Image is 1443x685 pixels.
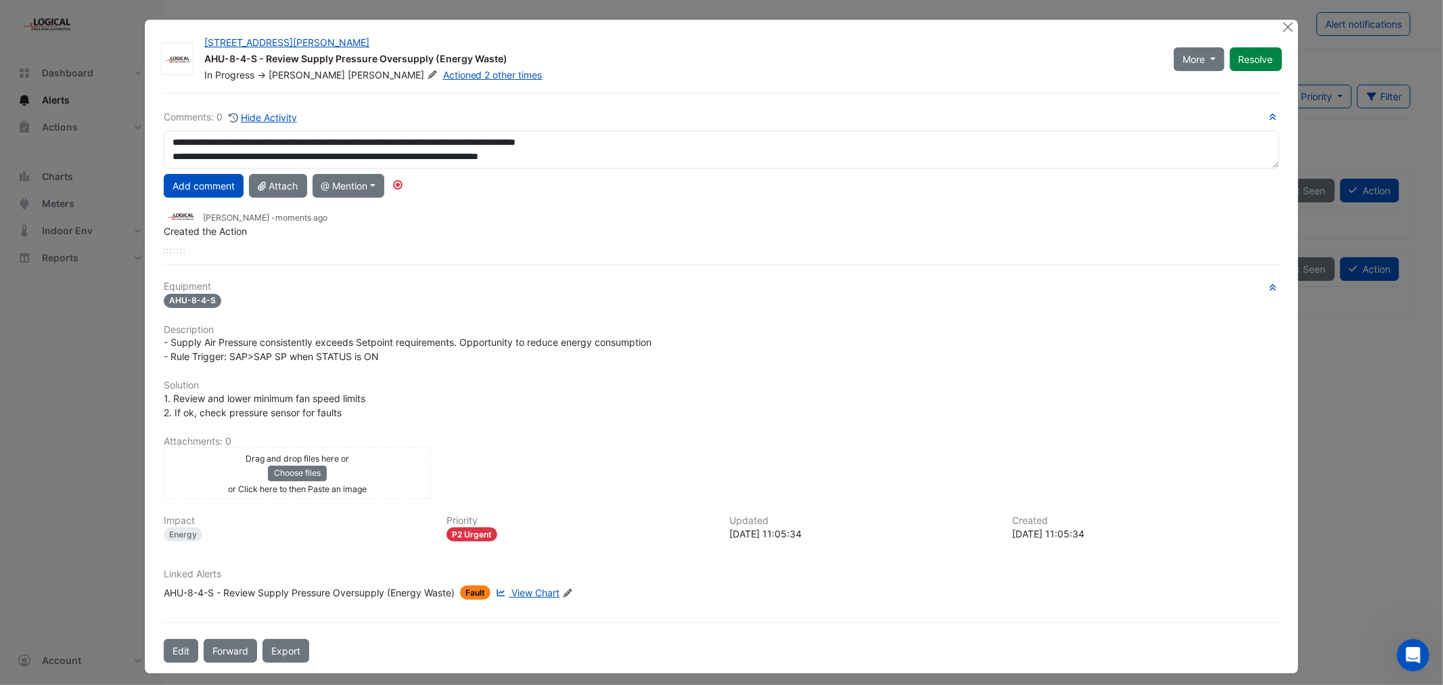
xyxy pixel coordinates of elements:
button: Add comment [164,174,244,198]
img: Logical Building Automation [164,209,198,224]
button: @ Mention [313,174,385,198]
button: Choose files [268,466,327,481]
span: [PERSON_NAME] [269,69,345,81]
div: [DATE] 11:05:34 [729,527,996,541]
button: Attach [249,174,306,198]
a: Actioned 2 other times [443,69,543,81]
h6: Updated [729,515,996,527]
h6: Created [1013,515,1279,527]
button: Edit [164,639,198,663]
img: Logical Building Automation [162,53,193,66]
span: Fault [460,585,490,600]
h6: Description [164,324,1279,336]
h6: Solution [164,380,1279,391]
fa-icon: Edit Linked Alerts [562,588,572,598]
span: In Progress [204,69,254,81]
h6: Linked Alerts [164,569,1279,580]
button: Resolve [1230,47,1282,71]
h6: Equipment [164,281,1279,292]
span: AHU-8-4-S [164,294,221,308]
h6: Attachments: 0 [164,436,1279,447]
h6: Impact [164,515,430,527]
span: - Supply Air Pressure consistently exceeds Setpoint requirements. Opportunity to reduce energy co... [164,336,651,362]
div: [DATE] 11:05:34 [1013,527,1279,541]
div: AHU-8-4-S - Review Supply Pressure Oversupply (Energy Waste) [204,52,1158,68]
button: Forward [204,639,257,663]
small: [PERSON_NAME] - [203,212,327,224]
span: Created the Action [164,225,247,237]
span: -> [257,69,266,81]
span: [PERSON_NAME] [348,68,440,82]
iframe: Intercom live chat [1397,639,1429,671]
small: Drag and drop files here or [246,454,349,464]
div: Tooltip anchor [392,179,404,191]
h6: Priority [446,515,713,527]
div: P2 Urgent [446,527,497,542]
button: Hide Activity [228,110,298,125]
a: [STREET_ADDRESS][PERSON_NAME] [204,37,369,48]
span: 2025-09-09 11:05:34 [275,213,327,223]
span: View Chart [511,587,559,598]
span: 1. Review and lower minimum fan speed limits 2. If ok, check pressure sensor for faults [164,393,365,418]
span: More [1183,52,1205,66]
a: Export [262,639,309,663]
div: Energy [164,527,202,542]
div: Comments: 0 [164,110,298,125]
small: or Click here to then Paste an image [228,484,367,494]
div: AHU-8-4-S - Review Supply Pressure Oversupply (Energy Waste) [164,585,455,600]
a: View Chart [493,585,559,600]
button: More [1174,47,1224,71]
button: Close [1281,20,1296,34]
